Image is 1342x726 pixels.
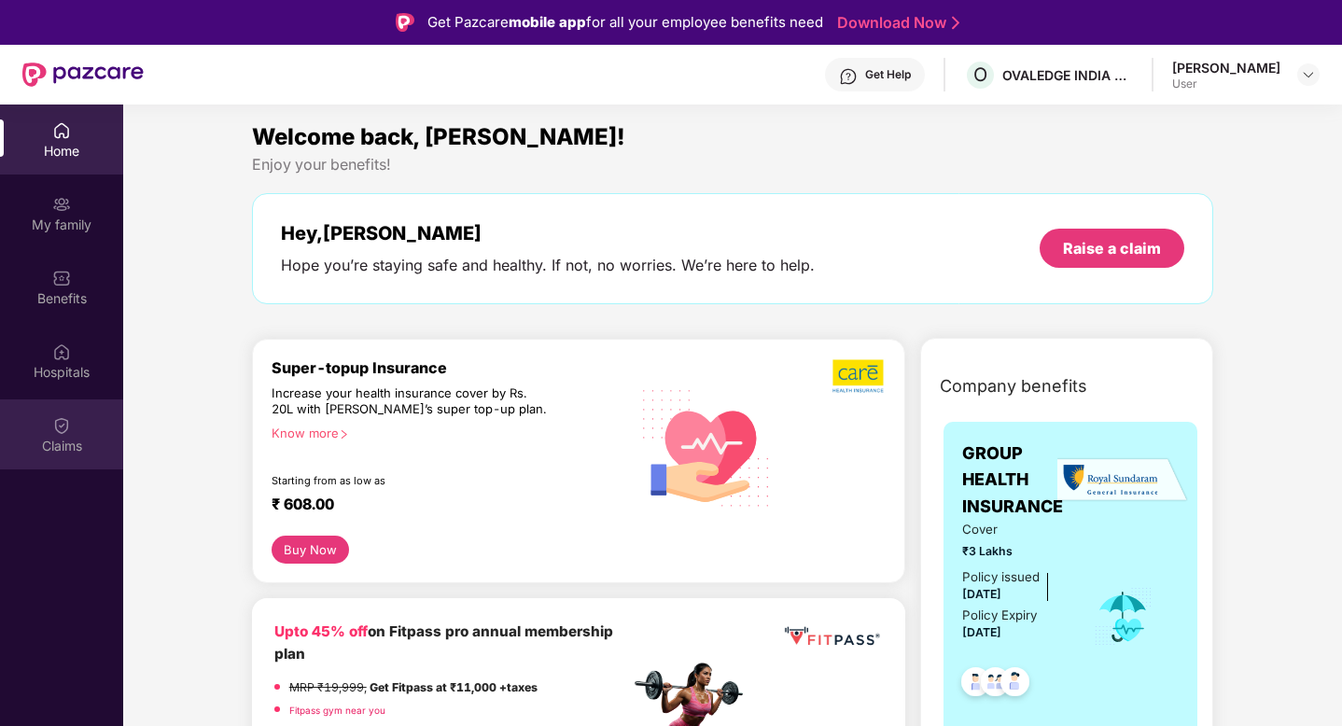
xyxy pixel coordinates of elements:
[962,542,1068,560] span: ₹3 Lakhs
[1063,238,1161,258] div: Raise a claim
[962,606,1037,625] div: Policy Expiry
[289,705,385,716] a: Fitpass gym near you
[972,662,1018,707] img: svg+xml;base64,PHN2ZyB4bWxucz0iaHR0cDovL3d3dy53My5vcmcvMjAwMC9zdmciIHdpZHRoPSI0OC45MTUiIGhlaWdodD...
[940,373,1087,399] span: Company benefits
[953,662,999,707] img: svg+xml;base64,PHN2ZyB4bWxucz0iaHR0cDovL3d3dy53My5vcmcvMjAwMC9zdmciIHdpZHRoPSI0OC45NDMiIGhlaWdodD...
[274,622,368,640] b: Upto 45% off
[370,680,538,694] strong: Get Fitpass at ₹11,000 +taxes
[272,358,630,377] div: Super-topup Insurance
[781,621,883,652] img: fppp.png
[962,625,1001,639] span: [DATE]
[832,358,886,394] img: b5dec4f62d2307b9de63beb79f102df3.png
[962,520,1068,539] span: Cover
[272,426,619,439] div: Know more
[272,385,550,418] div: Increase your health insurance cover by Rs. 20L with [PERSON_NAME]’s super top-up plan.
[630,369,784,524] img: svg+xml;base64,PHN2ZyB4bWxucz0iaHR0cDovL3d3dy53My5vcmcvMjAwMC9zdmciIHhtbG5zOnhsaW5rPSJodHRwOi8vd3...
[839,67,858,86] img: svg+xml;base64,PHN2ZyBpZD0iSGVscC0zMngzMiIgeG1sbnM9Imh0dHA6Ly93d3cudzMub3JnLzIwMDAvc3ZnIiB3aWR0aD...
[962,567,1040,587] div: Policy issued
[281,256,815,275] div: Hope you’re staying safe and healthy. If not, no worries. We’re here to help.
[274,622,613,663] b: on Fitpass pro annual membership plan
[252,155,1214,175] div: Enjoy your benefits!
[52,195,71,214] img: svg+xml;base64,PHN2ZyB3aWR0aD0iMjAiIGhlaWdodD0iMjAiIHZpZXdCb3g9IjAgMCAyMCAyMCIgZmlsbD0ibm9uZSIgeG...
[52,269,71,287] img: svg+xml;base64,PHN2ZyBpZD0iQmVuZWZpdHMiIHhtbG5zPSJodHRwOi8vd3d3LnczLm9yZy8yMDAwL3N2ZyIgd2lkdGg9Ij...
[952,13,959,33] img: Stroke
[22,63,144,87] img: New Pazcare Logo
[272,536,349,564] button: Buy Now
[1172,77,1280,91] div: User
[272,474,551,487] div: Starting from as low as
[1057,457,1188,503] img: insurerLogo
[289,680,367,694] del: MRP ₹19,999,
[962,440,1068,520] span: GROUP HEALTH INSURANCE
[52,416,71,435] img: svg+xml;base64,PHN2ZyBpZD0iQ2xhaW0iIHhtbG5zPSJodHRwOi8vd3d3LnczLm9yZy8yMDAwL3N2ZyIgd2lkdGg9IjIwIi...
[52,342,71,361] img: svg+xml;base64,PHN2ZyBpZD0iSG9zcGl0YWxzIiB4bWxucz0iaHR0cDovL3d3dy53My5vcmcvMjAwMC9zdmciIHdpZHRoPS...
[1002,66,1133,84] div: OVALEDGE INDIA PRIVATE LIMITED
[52,121,71,140] img: svg+xml;base64,PHN2ZyBpZD0iSG9tZSIgeG1sbnM9Imh0dHA6Ly93d3cudzMub3JnLzIwMDAvc3ZnIiB3aWR0aD0iMjAiIG...
[281,222,815,244] div: Hey, [PERSON_NAME]
[252,123,625,150] span: Welcome back, [PERSON_NAME]!
[396,13,414,32] img: Logo
[1093,586,1153,648] img: icon
[992,662,1038,707] img: svg+xml;base64,PHN2ZyB4bWxucz0iaHR0cDovL3d3dy53My5vcmcvMjAwMC9zdmciIHdpZHRoPSI0OC45NDMiIGhlaWdodD...
[272,495,611,517] div: ₹ 608.00
[865,67,911,82] div: Get Help
[973,63,987,86] span: O
[427,11,823,34] div: Get Pazcare for all your employee benefits need
[339,429,349,440] span: right
[1172,59,1280,77] div: [PERSON_NAME]
[837,13,954,33] a: Download Now
[962,587,1001,601] span: [DATE]
[509,13,586,31] strong: mobile app
[1301,67,1316,82] img: svg+xml;base64,PHN2ZyBpZD0iRHJvcGRvd24tMzJ4MzIiIHhtbG5zPSJodHRwOi8vd3d3LnczLm9yZy8yMDAwL3N2ZyIgd2...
